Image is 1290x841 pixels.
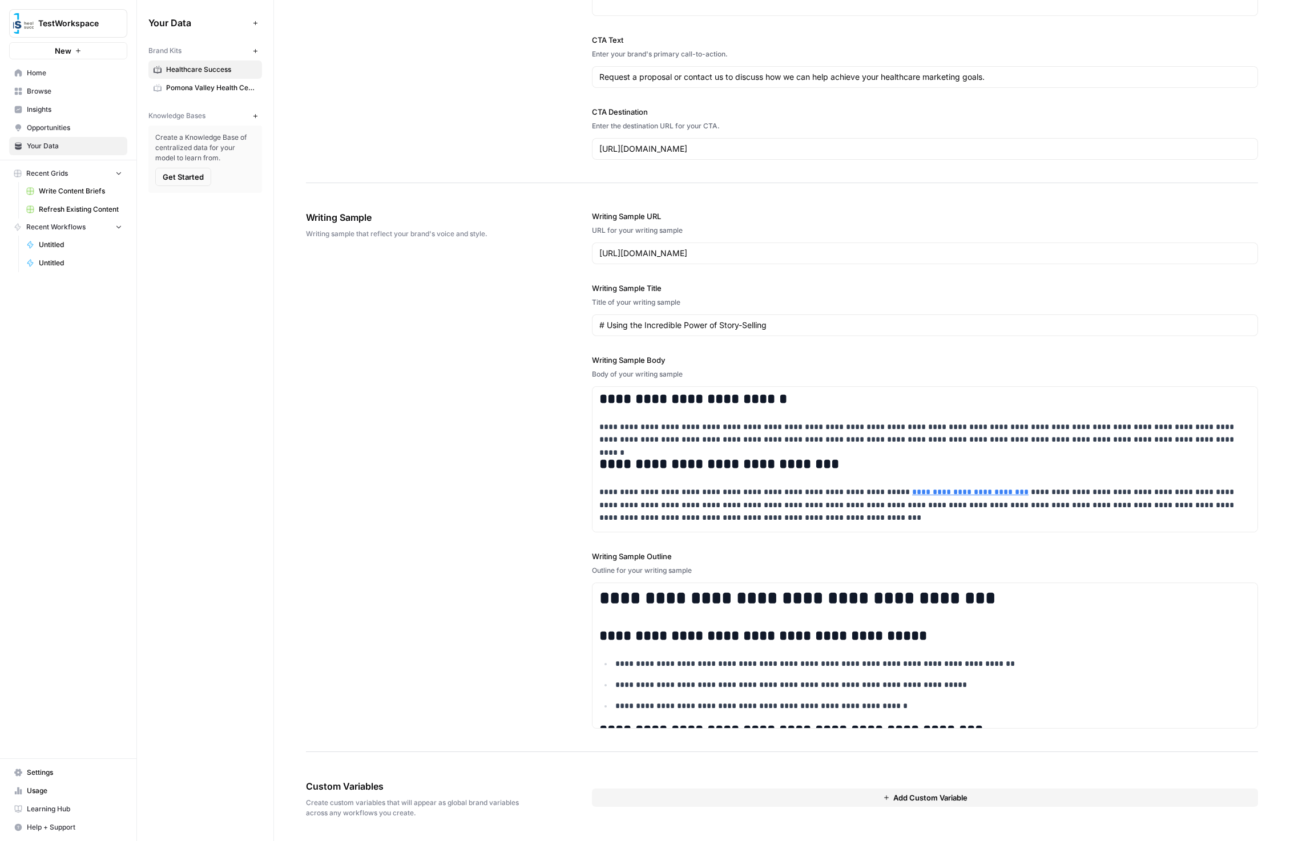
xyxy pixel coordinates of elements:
div: Outline for your writing sample [592,565,1258,576]
span: Get Started [163,171,204,183]
a: Healthcare Success [148,60,262,79]
label: Writing Sample Outline [592,551,1258,562]
span: Custom Variables [306,779,528,793]
span: Learning Hub [27,804,122,814]
span: Opportunities [27,123,122,133]
a: Untitled [21,236,127,254]
button: Recent Workflows [9,219,127,236]
span: Untitled [39,258,122,268]
a: Insights [9,100,127,119]
button: Help + Support [9,818,127,836]
div: Enter the destination URL for your CTA. [592,121,1258,131]
a: Learning Hub [9,800,127,818]
button: New [9,42,127,59]
span: New [55,45,71,56]
label: Writing Sample URL [592,211,1258,222]
img: TestWorkspace Logo [13,13,34,34]
span: Knowledge Bases [148,111,205,121]
a: Pomona Valley Health Centers [148,79,262,97]
div: Title of your writing sample [592,297,1258,308]
label: CTA Text [592,34,1258,46]
span: Help + Support [27,822,122,832]
span: Your Data [27,141,122,151]
span: Settings [27,767,122,778]
span: Insights [27,104,122,115]
span: TestWorkspace [38,18,107,29]
a: Usage [9,782,127,800]
button: Get Started [155,168,211,186]
input: Gear up and get in the game with Sunday Soccer! [599,71,1251,83]
span: Create custom variables that will appear as global brand variables across any workflows you create. [306,798,528,818]
span: Browse [27,86,122,96]
span: Your Data [148,16,248,30]
input: Game Day Gear Guide [599,320,1251,331]
div: Enter your brand's primary call-to-action. [592,49,1258,59]
span: Recent Workflows [26,222,86,232]
a: Browse [9,82,127,100]
span: Pomona Valley Health Centers [166,83,257,93]
label: CTA Destination [592,106,1258,118]
span: Recent Grids [26,168,68,179]
div: Body of your writing sample [592,369,1258,379]
span: Write Content Briefs [39,186,122,196]
a: Untitled [21,254,127,272]
span: Writing sample that reflect your brand's voice and style. [306,229,528,239]
span: Create a Knowledge Base of centralized data for your model to learn from. [155,132,255,163]
input: www.sundaysoccer.com/gearup [599,143,1251,155]
span: Healthcare Success [166,64,257,75]
button: Workspace: TestWorkspace [9,9,127,38]
button: Add Custom Variable [592,789,1258,807]
span: Brand Kits [148,46,182,56]
label: Writing Sample Title [592,282,1258,294]
a: Write Content Briefs [21,182,127,200]
a: Settings [9,763,127,782]
span: Home [27,68,122,78]
a: Your Data [9,137,127,155]
a: Refresh Existing Content [21,200,127,219]
div: URL for your writing sample [592,225,1258,236]
a: Opportunities [9,119,127,137]
span: Writing Sample [306,211,528,224]
span: Add Custom Variable [893,792,967,803]
input: www.sundaysoccer.com/game-day [599,248,1251,259]
button: Recent Grids [9,165,127,182]
label: Writing Sample Body [592,354,1258,366]
span: Refresh Existing Content [39,204,122,215]
span: Untitled [39,240,122,250]
a: Home [9,64,127,82]
span: Usage [27,786,122,796]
